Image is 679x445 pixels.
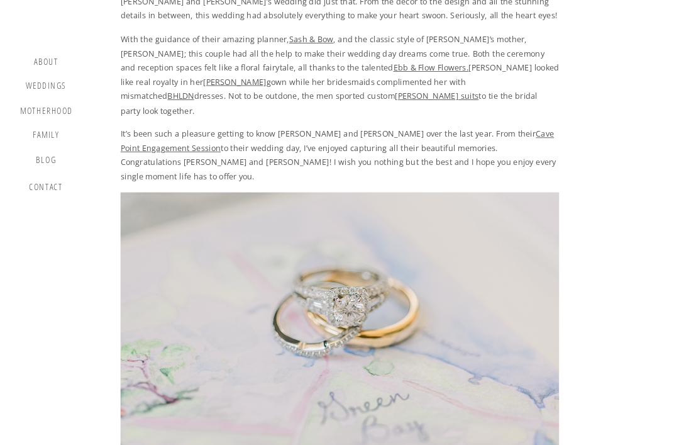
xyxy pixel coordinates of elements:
a: Sash & Bow [289,33,333,44]
p: With the guidance of their amazing planner, , and the classic style of [PERSON_NAME]’s mother, [P... [121,31,560,117]
a: [PERSON_NAME] [203,76,267,87]
a: blog [30,155,63,171]
a: Cave Point Engagement Session [121,128,554,153]
a: [PERSON_NAME] suits [395,90,478,101]
a: contact [26,181,65,196]
a: Ebb & Flow Flowers. [394,62,469,72]
a: Family [25,129,67,144]
a: BHLDN [167,90,194,101]
a: Weddings [25,81,67,95]
a: motherhood [20,105,74,118]
p: It’s been such a pleasure getting to know [PERSON_NAME] and [PERSON_NAME] over the last year. Fro... [121,126,560,183]
a: about [30,56,63,70]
